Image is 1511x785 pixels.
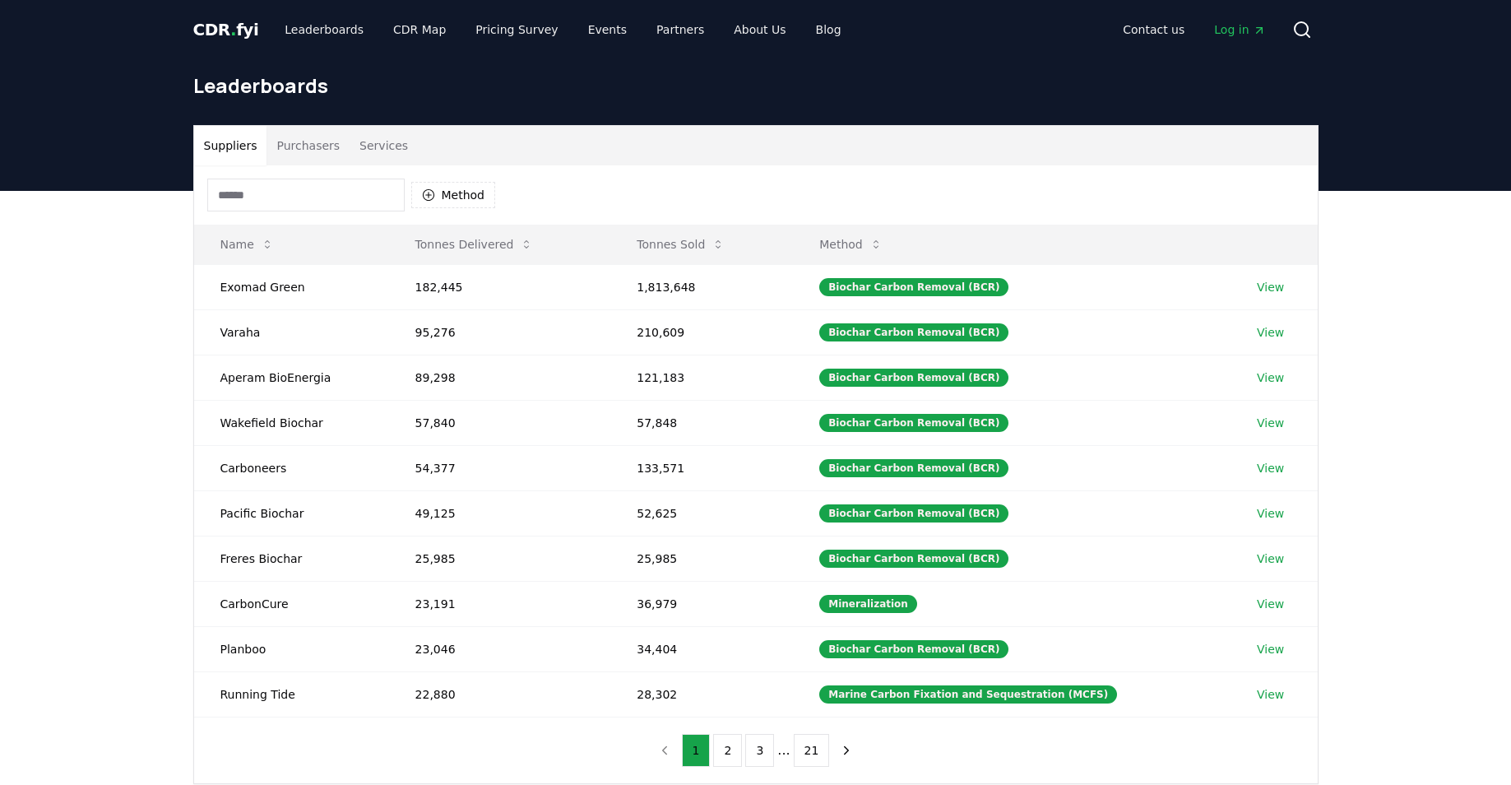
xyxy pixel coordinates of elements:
[1257,415,1284,431] a: View
[1257,279,1284,295] a: View
[819,685,1117,704] div: Marine Carbon Fixation and Sequestration (MCFS)
[819,550,1008,568] div: Biochar Carbon Removal (BCR)
[389,400,611,445] td: 57,840
[819,414,1008,432] div: Biochar Carbon Removal (BCR)
[610,355,793,400] td: 121,183
[194,445,389,490] td: Carboneers
[1257,550,1284,567] a: View
[389,671,611,717] td: 22,880
[721,15,799,44] a: About Us
[389,626,611,671] td: 23,046
[682,734,711,767] button: 1
[194,126,267,165] button: Suppliers
[745,734,774,767] button: 3
[271,15,377,44] a: Leaderboards
[350,126,418,165] button: Services
[411,182,496,208] button: Method
[1110,15,1198,44] a: Contact us
[1257,460,1284,476] a: View
[610,264,793,309] td: 1,813,648
[1257,686,1284,703] a: View
[389,264,611,309] td: 182,445
[819,278,1008,296] div: Biochar Carbon Removal (BCR)
[267,126,350,165] button: Purchasers
[207,228,287,261] button: Name
[402,228,547,261] button: Tonnes Delivered
[462,15,571,44] a: Pricing Survey
[194,581,389,626] td: CarbonCure
[819,595,917,613] div: Mineralization
[389,309,611,355] td: 95,276
[194,355,389,400] td: Aperam BioEnergia
[1257,596,1284,612] a: View
[193,18,259,41] a: CDR.fyi
[610,671,793,717] td: 28,302
[819,459,1008,477] div: Biochar Carbon Removal (BCR)
[575,15,640,44] a: Events
[819,504,1008,523] div: Biochar Carbon Removal (BCR)
[380,15,459,44] a: CDR Map
[194,400,389,445] td: Wakefield Biochar
[794,734,830,767] button: 21
[803,15,855,44] a: Blog
[271,15,854,44] nav: Main
[819,640,1008,658] div: Biochar Carbon Removal (BCR)
[389,445,611,490] td: 54,377
[1110,15,1278,44] nav: Main
[832,734,860,767] button: next page
[389,581,611,626] td: 23,191
[1214,21,1265,38] span: Log in
[194,536,389,581] td: Freres Biochar
[610,581,793,626] td: 36,979
[230,20,236,39] span: .
[194,490,389,536] td: Pacific Biochar
[193,20,259,39] span: CDR fyi
[610,626,793,671] td: 34,404
[194,626,389,671] td: Planboo
[389,355,611,400] td: 89,298
[194,671,389,717] td: Running Tide
[610,445,793,490] td: 133,571
[819,323,1008,341] div: Biochar Carbon Removal (BCR)
[713,734,742,767] button: 2
[1201,15,1278,44] a: Log in
[643,15,717,44] a: Partners
[1257,324,1284,341] a: View
[193,72,1319,99] h1: Leaderboards
[194,264,389,309] td: Exomad Green
[610,309,793,355] td: 210,609
[610,490,793,536] td: 52,625
[610,400,793,445] td: 57,848
[389,536,611,581] td: 25,985
[194,309,389,355] td: Varaha
[1257,505,1284,522] a: View
[806,228,896,261] button: Method
[389,490,611,536] td: 49,125
[623,228,738,261] button: Tonnes Sold
[610,536,793,581] td: 25,985
[1257,641,1284,657] a: View
[777,741,790,760] li: ...
[819,369,1008,387] div: Biochar Carbon Removal (BCR)
[1257,369,1284,386] a: View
